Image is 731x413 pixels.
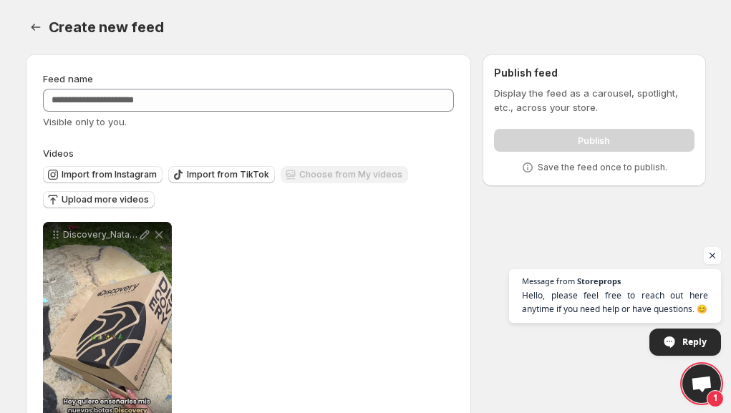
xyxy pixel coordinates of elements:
span: Import from TikTok [187,169,269,180]
span: 1 [707,390,724,407]
p: Display the feed as a carousel, spotlight, etc., across your store. [494,86,694,115]
span: Visible only to you. [43,116,127,127]
button: Upload more videos [43,191,155,208]
span: Reply [682,329,707,354]
p: Save the feed once to publish. [538,162,667,173]
div: Open chat [682,364,721,403]
span: Import from Instagram [62,169,157,180]
span: Storeprops [577,277,621,285]
span: Videos [43,147,74,159]
h2: Publish feed [494,66,694,80]
span: Create new feed [49,19,164,36]
span: Message from [522,277,575,285]
button: Import from TikTok [168,166,275,183]
button: Import from Instagram [43,166,163,183]
span: Feed name [43,73,93,84]
span: Hello, please feel free to reach out here anytime if you need help or have questions. 😊 [522,288,708,316]
button: Settings [26,17,46,37]
span: Upload more videos [62,194,149,205]
p: Discovery_Natalia 1 [63,229,137,240]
